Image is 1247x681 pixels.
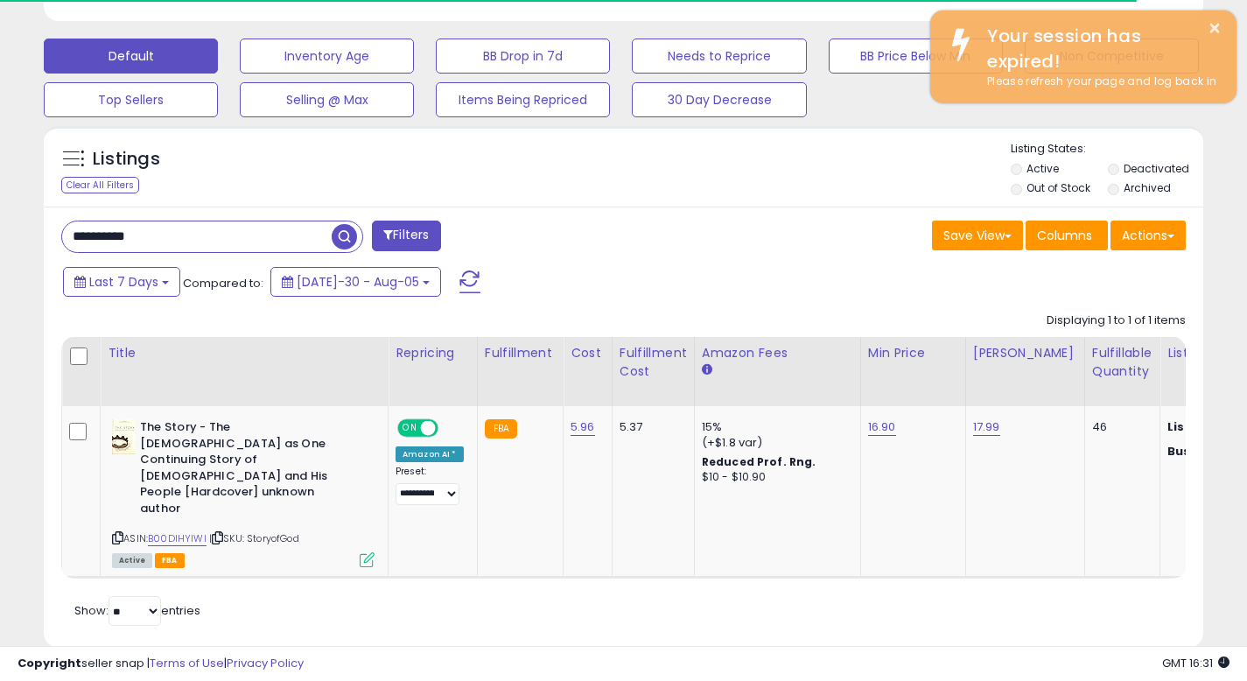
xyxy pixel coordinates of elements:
[868,344,958,362] div: Min Price
[571,418,595,436] a: 5.96
[702,419,847,435] div: 15%
[571,344,605,362] div: Cost
[61,177,139,193] div: Clear All Filters
[620,419,681,435] div: 5.37
[620,344,687,381] div: Fulfillment Cost
[702,344,853,362] div: Amazon Fees
[702,454,816,469] b: Reduced Prof. Rng.
[1026,161,1059,176] label: Active
[18,655,81,671] strong: Copyright
[1026,221,1108,250] button: Columns
[227,655,304,671] a: Privacy Policy
[632,39,806,74] button: Needs to Reprice
[1162,655,1229,671] span: 2025-08-14 16:31 GMT
[702,362,712,378] small: Amazon Fees.
[632,82,806,117] button: 30 Day Decrease
[396,344,470,362] div: Repricing
[270,267,441,297] button: [DATE]-30 - Aug-05
[829,39,1003,74] button: BB Price Below Min
[240,82,414,117] button: Selling @ Max
[485,419,517,439] small: FBA
[1110,221,1186,250] button: Actions
[399,421,421,436] span: ON
[240,39,414,74] button: Inventory Age
[1124,180,1171,195] label: Archived
[974,24,1223,74] div: Your session has expired!
[436,82,610,117] button: Items Being Repriced
[1011,141,1203,158] p: Listing States:
[485,344,556,362] div: Fulfillment
[372,221,440,251] button: Filters
[974,74,1223,90] div: Please refresh your page and log back in
[1167,418,1247,435] b: Listed Price:
[74,602,200,619] span: Show: entries
[89,273,158,291] span: Last 7 Days
[1092,344,1152,381] div: Fulfillable Quantity
[150,655,224,671] a: Terms of Use
[702,470,847,485] div: $10 - $10.90
[108,344,381,362] div: Title
[1208,18,1222,39] button: ×
[973,418,1000,436] a: 17.99
[44,39,218,74] button: Default
[1026,180,1090,195] label: Out of Stock
[436,421,464,436] span: OFF
[183,275,263,291] span: Compared to:
[209,531,299,545] span: | SKU: StoryofGod
[140,419,353,521] b: The Story - The [DEMOGRAPHIC_DATA] as One Continuing Story of [DEMOGRAPHIC_DATA] and His People [...
[396,446,464,462] div: Amazon AI *
[155,553,185,568] span: FBA
[44,82,218,117] button: Top Sellers
[148,531,207,546] a: B00DIHYIWI
[112,419,136,454] img: 41AFmj5z2jL._SL40_.jpg
[702,435,847,451] div: (+$1.8 var)
[18,656,304,672] div: seller snap | |
[112,419,375,565] div: ASIN:
[932,221,1023,250] button: Save View
[868,418,896,436] a: 16.90
[436,39,610,74] button: BB Drop in 7d
[973,344,1077,362] div: [PERSON_NAME]
[297,273,419,291] span: [DATE]-30 - Aug-05
[112,553,152,568] span: All listings currently available for purchase on Amazon
[1124,161,1189,176] label: Deactivated
[1092,419,1146,435] div: 46
[63,267,180,297] button: Last 7 Days
[1037,227,1092,244] span: Columns
[1047,312,1186,329] div: Displaying 1 to 1 of 1 items
[93,147,160,172] h5: Listings
[396,466,464,505] div: Preset:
